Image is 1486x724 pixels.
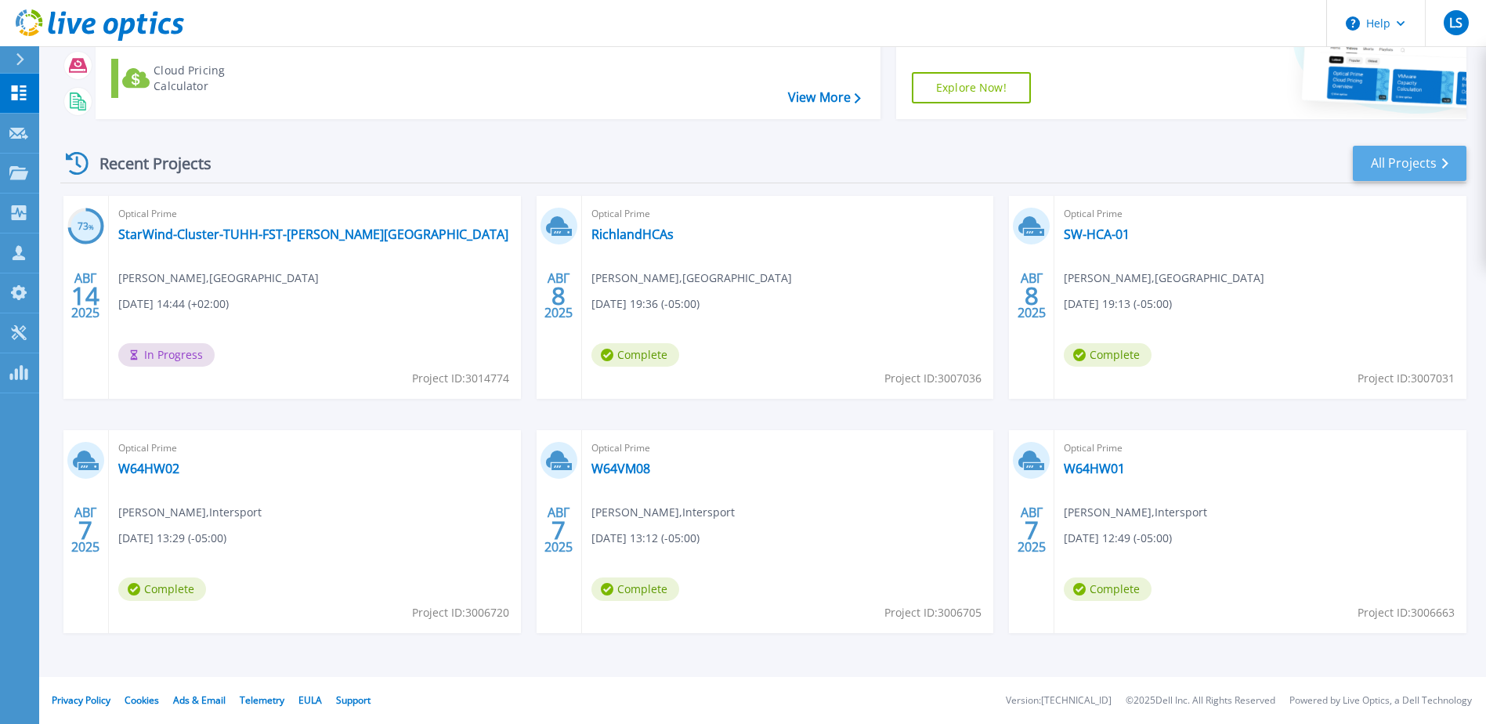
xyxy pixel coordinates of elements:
[591,295,700,313] span: [DATE] 19:36 (-05:00)
[591,226,674,242] a: RichlandHCAs
[89,223,94,231] span: %
[1353,146,1466,181] a: All Projects
[591,440,985,457] span: Optical Prime
[71,289,99,302] span: 14
[1289,696,1472,706] li: Powered by Live Optics, a Dell Technology
[154,63,279,94] div: Cloud Pricing Calculator
[118,504,262,521] span: [PERSON_NAME] , Intersport
[1449,16,1462,29] span: LS
[412,604,509,621] span: Project ID: 3006720
[1064,504,1207,521] span: [PERSON_NAME] , Intersport
[298,693,322,707] a: EULA
[118,530,226,547] span: [DATE] 13:29 (-05:00)
[1064,295,1172,313] span: [DATE] 19:13 (-05:00)
[118,295,229,313] span: [DATE] 14:44 (+02:00)
[1025,289,1039,302] span: 8
[1025,523,1039,537] span: 7
[1358,604,1455,621] span: Project ID: 3006663
[1064,226,1130,242] a: SW-HCA-01
[551,289,566,302] span: 8
[1064,270,1264,287] span: [PERSON_NAME] , [GEOGRAPHIC_DATA]
[1006,696,1112,706] li: Version: [TECHNICAL_ID]
[912,72,1031,103] a: Explore Now!
[884,370,982,387] span: Project ID: 3007036
[1064,461,1125,476] a: W64HW01
[71,501,100,559] div: АВГ 2025
[591,461,650,476] a: W64VM08
[1017,267,1047,324] div: АВГ 2025
[1064,577,1152,601] span: Complete
[240,693,284,707] a: Telemetry
[118,270,319,287] span: [PERSON_NAME] , [GEOGRAPHIC_DATA]
[118,205,512,223] span: Optical Prime
[591,504,735,521] span: [PERSON_NAME] , Intersport
[544,501,573,559] div: АВГ 2025
[1017,501,1047,559] div: АВГ 2025
[67,218,104,236] h3: 73
[118,577,206,601] span: Complete
[111,59,286,98] a: Cloud Pricing Calculator
[412,370,509,387] span: Project ID: 3014774
[591,270,792,287] span: [PERSON_NAME] , [GEOGRAPHIC_DATA]
[125,693,159,707] a: Cookies
[78,523,92,537] span: 7
[118,226,508,242] a: StarWind-Cluster-TUHH-FST-[PERSON_NAME][GEOGRAPHIC_DATA]
[71,267,100,324] div: АВГ 2025
[788,90,861,105] a: View More
[52,693,110,707] a: Privacy Policy
[1126,696,1275,706] li: © 2025 Dell Inc. All Rights Reserved
[118,440,512,457] span: Optical Prime
[591,530,700,547] span: [DATE] 13:12 (-05:00)
[591,205,985,223] span: Optical Prime
[884,604,982,621] span: Project ID: 3006705
[118,461,179,476] a: W64HW02
[1064,530,1172,547] span: [DATE] 12:49 (-05:00)
[336,693,371,707] a: Support
[551,523,566,537] span: 7
[1064,343,1152,367] span: Complete
[1358,370,1455,387] span: Project ID: 3007031
[60,144,233,183] div: Recent Projects
[591,577,679,601] span: Complete
[544,267,573,324] div: АВГ 2025
[1064,205,1457,223] span: Optical Prime
[173,693,226,707] a: Ads & Email
[591,343,679,367] span: Complete
[118,343,215,367] span: In Progress
[1064,440,1457,457] span: Optical Prime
